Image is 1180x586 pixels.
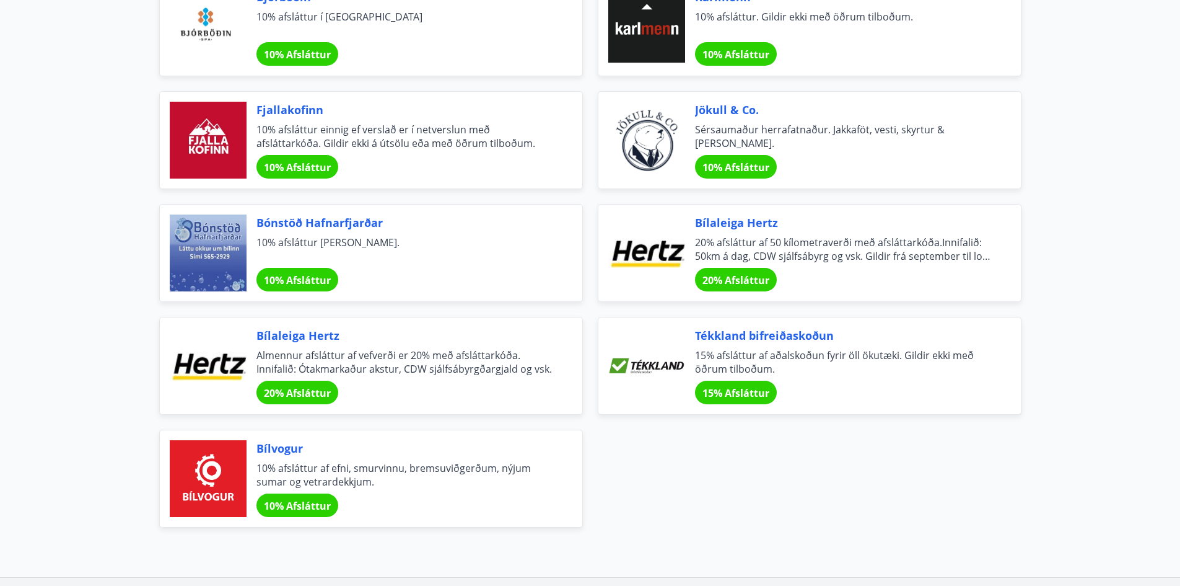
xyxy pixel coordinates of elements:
[702,273,769,287] span: 20% Afsláttur
[256,440,553,456] span: Bílvogur
[256,10,553,37] span: 10% afsláttur í [GEOGRAPHIC_DATA]
[702,161,769,174] span: 10% Afsláttur
[702,386,769,400] span: 15% Afsláttur
[256,461,553,489] span: 10% afsláttur af efni, smurvinnu, bremsuviðgerðum, nýjum sumar og vetrardekkjum.
[256,215,553,231] span: Bónstöð Hafnarfjarðar
[264,273,331,287] span: 10% Afsláttur
[256,327,553,344] span: Bílaleiga Hertz
[695,348,991,376] span: 15% afsláttur af aðalskoðun fyrir öll ökutæki. Gildir ekki með öðrum tilboðum.
[695,102,991,118] span: Jökull & Co.
[256,123,553,150] span: 10% afsláttur einnig ef verslað er í netverslun með afsláttarkóða. Gildir ekki á útsölu eða með ö...
[256,102,553,118] span: Fjallakofinn
[264,161,331,174] span: 10% Afsláttur
[695,10,991,37] span: 10% afsláttur. Gildir ekki með öðrum tilboðum.
[264,499,331,513] span: 10% Afsláttur
[264,48,331,61] span: 10% Afsláttur
[264,386,331,400] span: 20% Afsláttur
[695,236,991,263] span: 20% afsláttur af 50 kílometraverði með afsláttarkóða.Innifalið: 50km á dag, CDW sjálfsábyrg og vs...
[695,327,991,344] span: Tékkland bifreiðaskoðun
[695,215,991,231] span: Bílaleiga Hertz
[702,48,769,61] span: 10% Afsláttur
[256,348,553,376] span: Almennur afsláttur af vefverði er 20% með afsláttarkóða. Innifalið: Ótakmarkaður akstur, CDW sjál...
[256,236,553,263] span: 10% afsláttur [PERSON_NAME].
[695,123,991,150] span: Sérsaumaður herrafatnaður. Jakkaföt, vesti, skyrtur & [PERSON_NAME].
